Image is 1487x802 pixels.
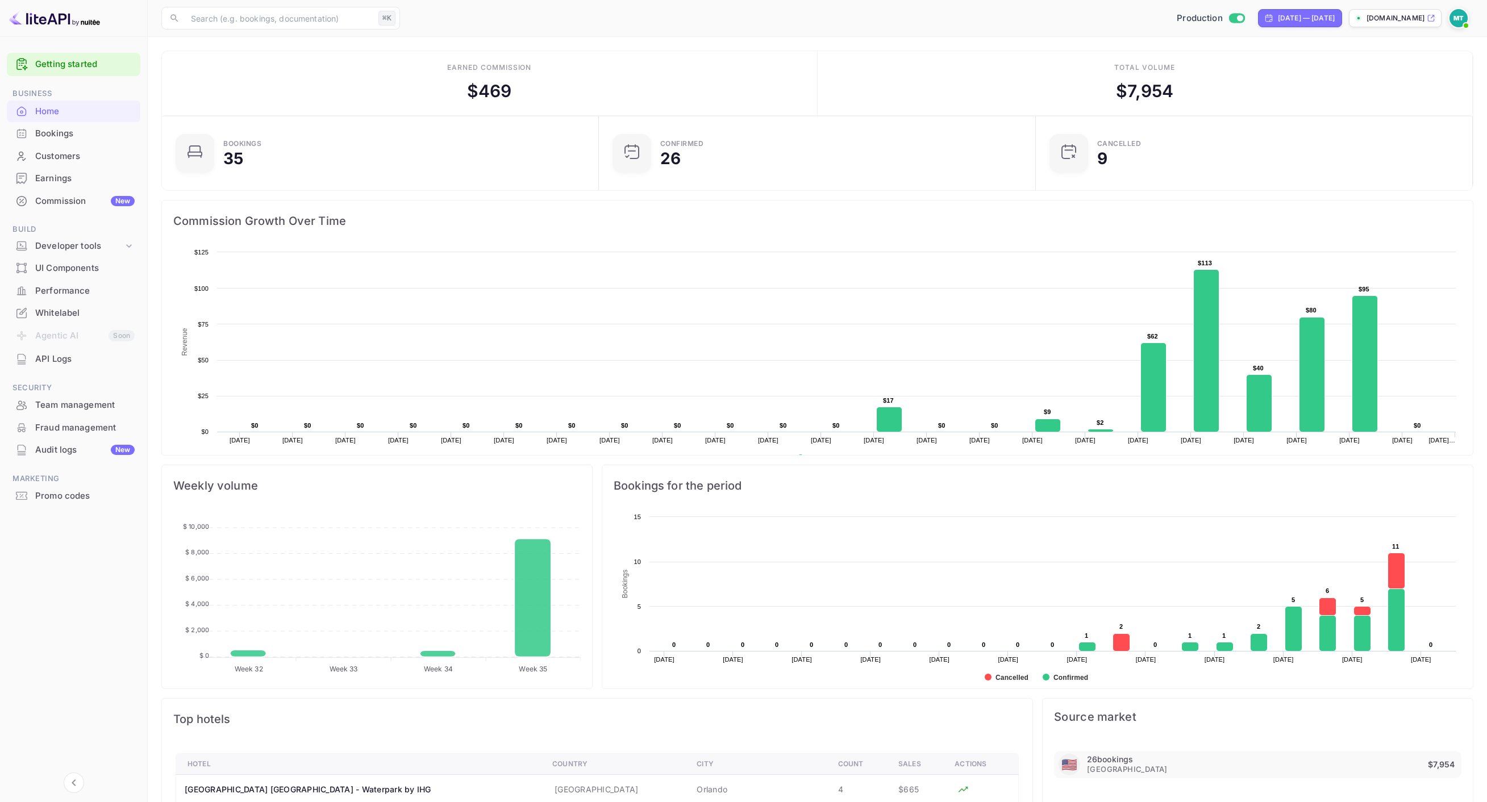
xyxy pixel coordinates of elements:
text: $0 [201,428,209,435]
text: $0 [304,422,311,429]
div: Performance [7,280,140,302]
text: [DATE] [792,656,812,663]
text: [DATE] [1128,437,1148,444]
tspan: $ 0 [199,651,209,659]
text: [DATE] [282,437,303,444]
text: $0 [357,422,364,429]
div: Team management [7,394,140,416]
div: Home [35,105,135,118]
th: Actions [945,754,1018,775]
a: Bookings [7,123,140,144]
text: 11 [1392,543,1399,550]
button: Collapse navigation [64,772,84,793]
span: Security [7,382,140,394]
div: Customers [7,145,140,168]
a: API Logs [7,348,140,369]
div: 35 [223,151,243,166]
p: 26 bookings [1087,754,1133,764]
tspan: $ 6,000 [185,574,209,582]
text: [DATE] [335,437,356,444]
text: [DATE] [388,437,409,444]
text: [DATE] [1234,437,1254,444]
text: [DATE] [441,437,461,444]
text: $0 [1414,422,1421,429]
text: 5 [638,603,641,610]
text: [DATE] [1273,656,1294,663]
text: $62 [1147,333,1158,340]
p: $7,954 [1428,758,1457,771]
input: Search (e.g. bookings, documentation) [184,7,374,30]
text: 5 [1360,596,1364,603]
text: [DATE] [1411,656,1431,663]
tspan: $ 4,000 [185,600,209,608]
text: 0 [672,641,676,648]
th: City [688,754,828,775]
text: $0 [991,422,998,429]
text: $113 [1198,260,1212,266]
text: $50 [198,357,209,364]
div: CommissionNew [7,190,140,212]
tspan: Week 35 [519,665,547,673]
text: [DATE] [1136,656,1156,663]
div: Developer tools [7,236,140,256]
th: Sales [889,754,945,775]
text: 0 [638,648,641,654]
text: Revenue [181,328,189,356]
tspan: $ 2,000 [185,626,209,634]
div: Home [7,101,140,123]
text: 0 [982,641,985,648]
text: $0 [463,422,470,429]
a: Audit logsNew [7,439,140,460]
th: Count [829,754,889,775]
div: Performance [35,285,135,298]
div: Developer tools [35,240,123,253]
text: $125 [194,249,209,256]
div: Total volume [1114,62,1175,73]
div: Fraud management [7,417,140,439]
text: 2 [1119,623,1123,630]
text: $0 [674,422,681,429]
span: Bookings for the period [614,477,1461,495]
a: Whitelabel [7,302,140,323]
text: 0 [1051,641,1054,648]
text: [DATE] [547,437,567,444]
text: 5 [1292,596,1295,603]
text: 10 [634,558,641,565]
text: $0 [938,422,945,429]
div: Getting started [7,53,140,76]
text: [DATE] [705,437,726,444]
div: New [111,445,135,455]
text: $9 [1044,408,1051,415]
text: 0 [878,641,882,648]
text: [DATE] [917,437,937,444]
text: 0 [913,641,917,648]
text: $17 [883,397,894,404]
div: Whitelabel [7,302,140,324]
text: [DATE] [864,437,884,444]
text: [DATE] [1067,656,1088,663]
span: [GEOGRAPHIC_DATA] [1087,764,1168,775]
div: Whitelabel [35,307,135,320]
text: [DATE] [1286,437,1307,444]
div: Audit logs [35,444,135,457]
span: Business [7,87,140,100]
text: $2 [1097,419,1104,426]
span: Weekly volume [173,477,581,495]
text: 6 [1326,587,1329,594]
text: [DATE] [1339,437,1360,444]
text: $0 [410,422,417,429]
span: Commission Growth Over Time [173,212,1461,230]
text: [DATE] [929,656,949,663]
div: UI Components [35,262,135,275]
text: [DATE] [1205,656,1225,663]
text: $0 [515,422,523,429]
tspan: Week 32 [235,665,263,673]
text: [DATE] [654,656,674,663]
div: [DATE] — [DATE] [1278,13,1335,23]
div: Earned commission [447,62,531,73]
a: CommissionNew [7,190,140,211]
th: Country [543,754,688,775]
text: $0 [727,422,734,429]
text: [DATE]… [1428,437,1455,444]
a: Team management [7,394,140,415]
